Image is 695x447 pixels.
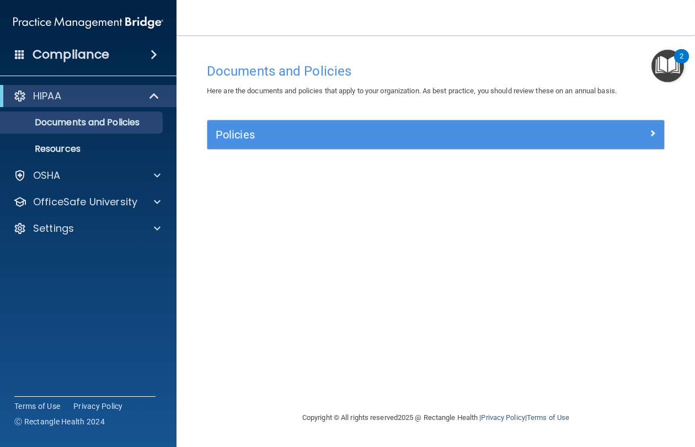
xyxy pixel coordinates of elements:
img: PMB logo [13,12,163,34]
p: OfficeSafe University [33,195,137,209]
a: Terms of Use [14,401,60,412]
a: HIPAA [13,89,160,103]
a: Policies [216,126,656,143]
span: Ⓒ Rectangle Health 2024 [14,416,105,427]
a: Terms of Use [527,413,569,422]
a: Privacy Policy [481,413,525,422]
div: 2 [680,56,683,71]
a: Privacy Policy [73,401,123,412]
h4: Compliance [33,47,109,62]
div: Copyright © All rights reserved 2025 @ Rectangle Health | | [234,400,637,435]
p: Documents and Policies [7,117,158,128]
a: OfficeSafe University [13,195,161,209]
p: OSHA [33,169,61,182]
h5: Policies [216,129,542,141]
h4: Documents and Policies [207,64,665,78]
p: HIPAA [33,89,61,103]
span: Here are the documents and policies that apply to your organization. As best practice, you should... [207,87,617,95]
p: Settings [33,222,74,235]
a: OSHA [13,169,161,182]
p: Resources [7,143,158,155]
button: Open Resource Center, 2 new notifications [651,50,684,82]
a: Settings [13,222,161,235]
